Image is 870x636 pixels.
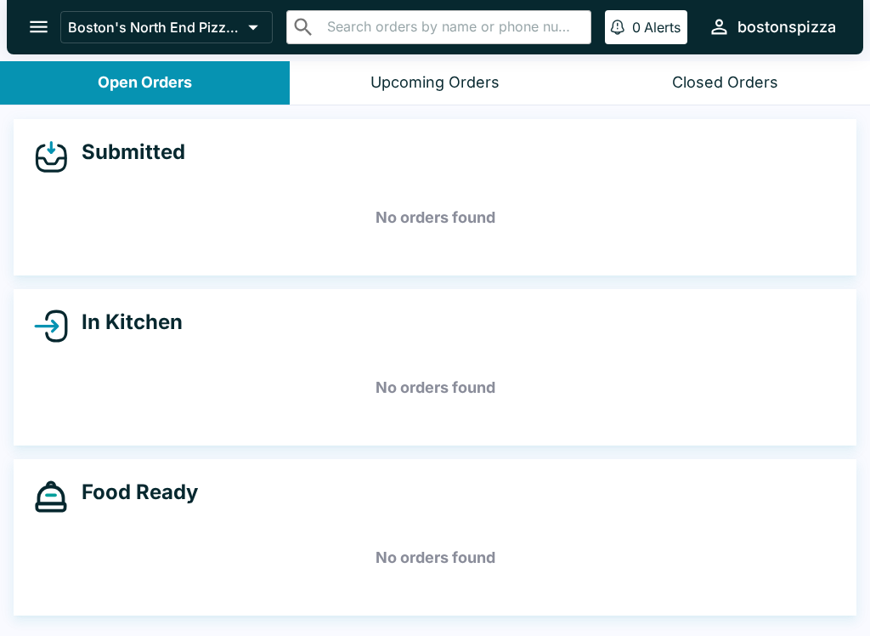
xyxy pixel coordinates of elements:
[34,357,836,418] h5: No orders found
[60,11,273,43] button: Boston's North End Pizza Bakery
[34,187,836,248] h5: No orders found
[644,19,681,36] p: Alerts
[98,73,192,93] div: Open Orders
[632,19,641,36] p: 0
[68,139,185,165] h4: Submitted
[34,527,836,588] h5: No orders found
[68,19,241,36] p: Boston's North End Pizza Bakery
[68,480,198,505] h4: Food Ready
[370,73,500,93] div: Upcoming Orders
[737,17,836,37] div: bostonspizza
[701,9,843,45] button: bostonspizza
[672,73,778,93] div: Closed Orders
[17,5,60,48] button: open drawer
[322,15,584,39] input: Search orders by name or phone number
[68,309,183,335] h4: In Kitchen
